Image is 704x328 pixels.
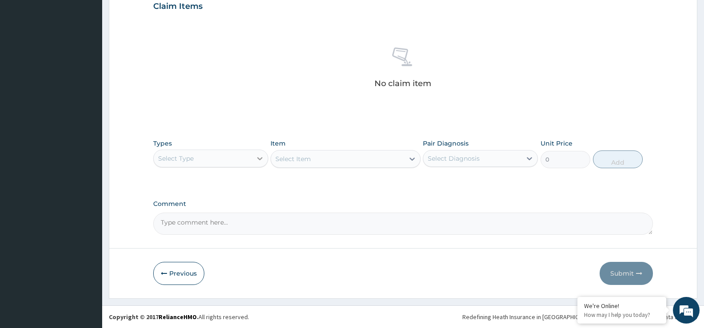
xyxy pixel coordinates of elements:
[584,311,660,319] p: How may I help you today?
[374,79,431,88] p: No claim item
[153,262,204,285] button: Previous
[541,139,573,148] label: Unit Price
[109,313,199,321] strong: Copyright © 2017 .
[46,50,149,61] div: Chat with us now
[600,262,653,285] button: Submit
[153,200,653,208] label: Comment
[428,154,480,163] div: Select Diagnosis
[462,312,697,321] div: Redefining Heath Insurance in [GEOGRAPHIC_DATA] using Telemedicine and Data Science!
[158,154,194,163] div: Select Type
[16,44,36,67] img: d_794563401_company_1708531726252_794563401
[153,140,172,147] label: Types
[584,302,660,310] div: We're Online!
[102,305,704,328] footer: All rights reserved.
[270,139,286,148] label: Item
[159,313,197,321] a: RelianceHMO
[146,4,167,26] div: Minimize live chat window
[593,150,643,168] button: Add
[423,139,469,148] label: Pair Diagnosis
[153,2,203,12] h3: Claim Items
[4,227,169,258] textarea: Type your message and hit 'Enter'
[52,104,123,194] span: We're online!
